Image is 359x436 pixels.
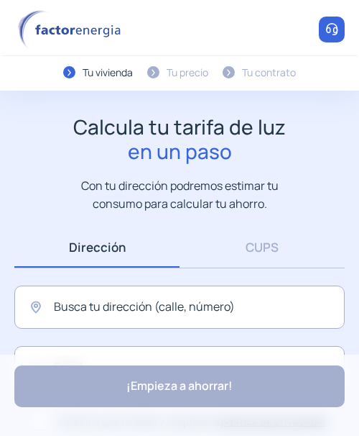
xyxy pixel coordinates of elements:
[242,65,296,81] div: Tu contrato
[325,22,339,37] img: llamar
[67,177,293,212] p: Con tu dirección podremos estimar tu consumo para calcular tu ahorro.
[14,227,179,268] a: Dirección
[167,65,208,81] div: Tu precio
[73,115,286,163] h1: Calcula tu tarifa de luz
[73,140,286,164] span: en un paso
[14,10,129,50] img: logo factor
[83,65,133,81] div: Tu vivienda
[179,227,345,268] a: CUPS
